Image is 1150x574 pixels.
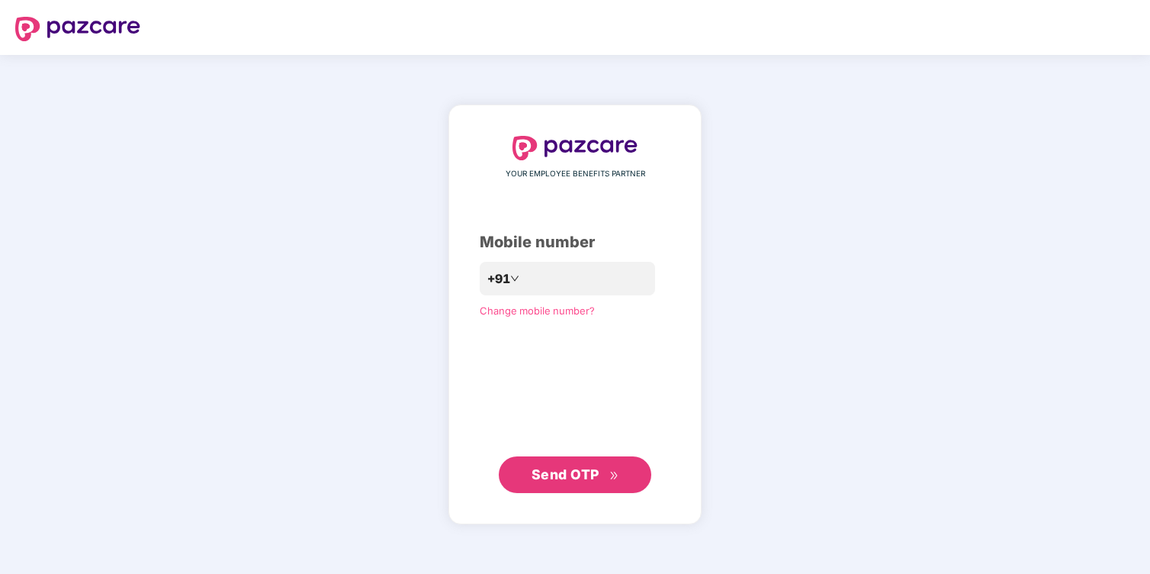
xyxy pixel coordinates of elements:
[487,269,510,289] span: +91
[506,168,645,180] span: YOUR EMPLOYEE BENEFITS PARTNER
[499,456,651,493] button: Send OTPdouble-right
[480,305,595,317] a: Change mobile number?
[15,17,140,41] img: logo
[609,471,619,481] span: double-right
[532,466,599,482] span: Send OTP
[510,274,519,283] span: down
[512,136,638,160] img: logo
[480,231,670,254] div: Mobile number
